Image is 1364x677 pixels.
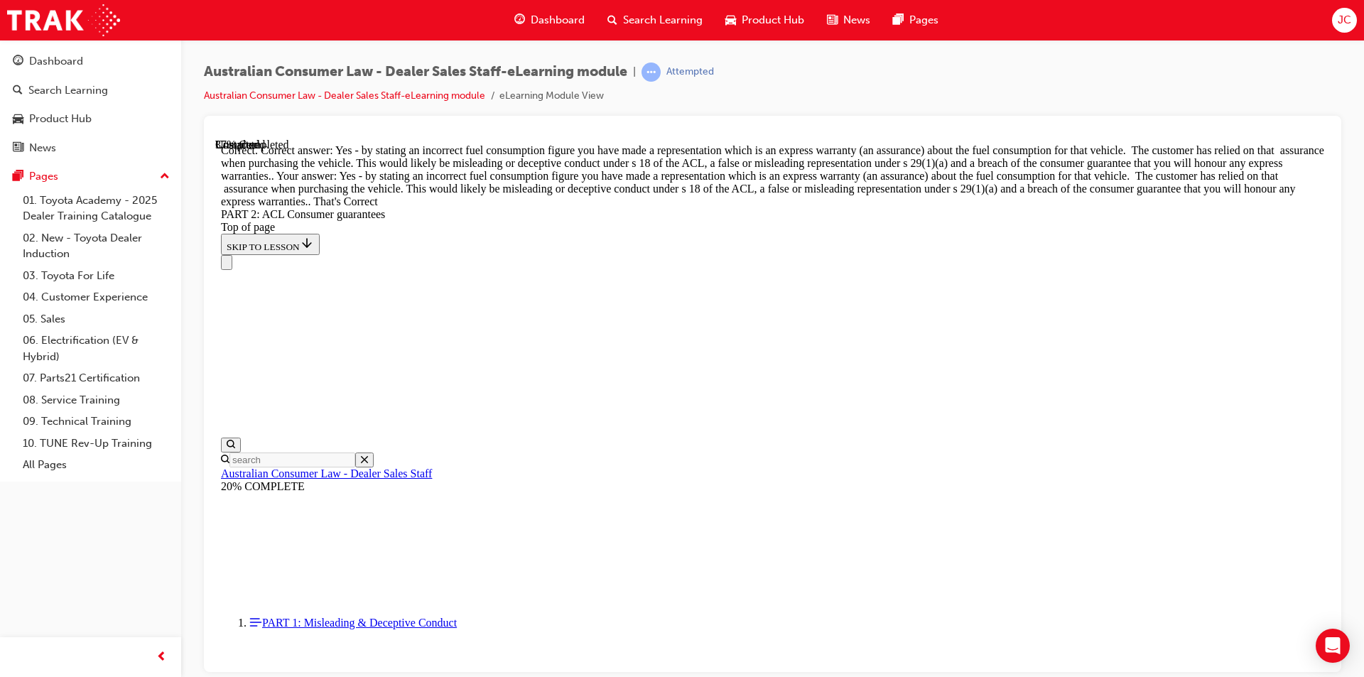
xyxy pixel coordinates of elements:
div: News [29,140,56,156]
a: 05. Sales [17,308,175,330]
a: Product Hub [6,106,175,132]
div: Pages [29,168,58,185]
a: search-iconSearch Learning [596,6,714,35]
a: 08. Service Training [17,389,175,411]
div: Search Learning [28,82,108,99]
button: Pages [6,163,175,190]
a: Australian Consumer Law - Dealer Sales Staff-eLearning module [204,90,485,102]
a: 01. Toyota Academy - 2025 Dealer Training Catalogue [17,190,175,227]
button: Close search menu [140,314,158,329]
a: 09. Technical Training [17,411,175,433]
span: news-icon [827,11,838,29]
span: car-icon [725,11,736,29]
div: PART 2: ACL Consumer guarantees [6,70,1109,82]
span: | [633,64,636,80]
span: JC [1338,12,1351,28]
a: News [6,135,175,161]
a: 06. Electrification (EV & Hybrid) [17,330,175,367]
button: Open search menu [6,299,26,314]
a: guage-iconDashboard [503,6,596,35]
button: Close navigation menu [6,117,17,131]
a: 02. New - Toyota Dealer Induction [17,227,175,265]
span: search-icon [607,11,617,29]
span: Dashboard [531,12,585,28]
div: 20% COMPLETE [6,342,1109,354]
div: Top of page [6,82,1109,95]
span: learningRecordVerb_ATTEMPT-icon [642,63,661,82]
a: 07. Parts21 Certification [17,367,175,389]
a: 03. Toyota For Life [17,265,175,287]
li: eLearning Module View [499,88,604,104]
span: News [843,12,870,28]
div: Open Intercom Messenger [1316,629,1350,663]
span: pages-icon [13,170,23,183]
span: Product Hub [742,12,804,28]
a: Search Learning [6,77,175,104]
a: Australian Consumer Law - Dealer Sales Staff [6,329,217,341]
div: Product Hub [29,111,92,127]
span: pages-icon [893,11,904,29]
span: news-icon [13,142,23,155]
a: news-iconNews [816,6,882,35]
a: Dashboard [6,48,175,75]
button: JC [1332,8,1357,33]
span: SKIP TO LESSON [11,103,99,114]
a: 10. TUNE Rev-Up Training [17,433,175,455]
div: Correct. Correct answer: Yes - by stating an incorrect fuel consumption figure you have made a re... [6,6,1109,70]
input: Search [14,314,140,329]
span: car-icon [13,113,23,126]
span: Pages [909,12,938,28]
span: guage-icon [514,11,525,29]
span: search-icon [13,85,23,97]
div: Attempted [666,65,714,79]
span: guage-icon [13,55,23,68]
a: All Pages [17,454,175,476]
a: car-iconProduct Hub [714,6,816,35]
button: SKIP TO LESSON [6,95,104,117]
span: up-icon [160,168,170,186]
a: 04. Customer Experience [17,286,175,308]
span: prev-icon [156,649,167,666]
a: pages-iconPages [882,6,950,35]
img: Trak [7,4,120,36]
span: Search Learning [623,12,703,28]
button: DashboardSearch LearningProduct HubNews [6,45,175,163]
span: Australian Consumer Law - Dealer Sales Staff-eLearning module [204,64,627,80]
div: Dashboard [29,53,83,70]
